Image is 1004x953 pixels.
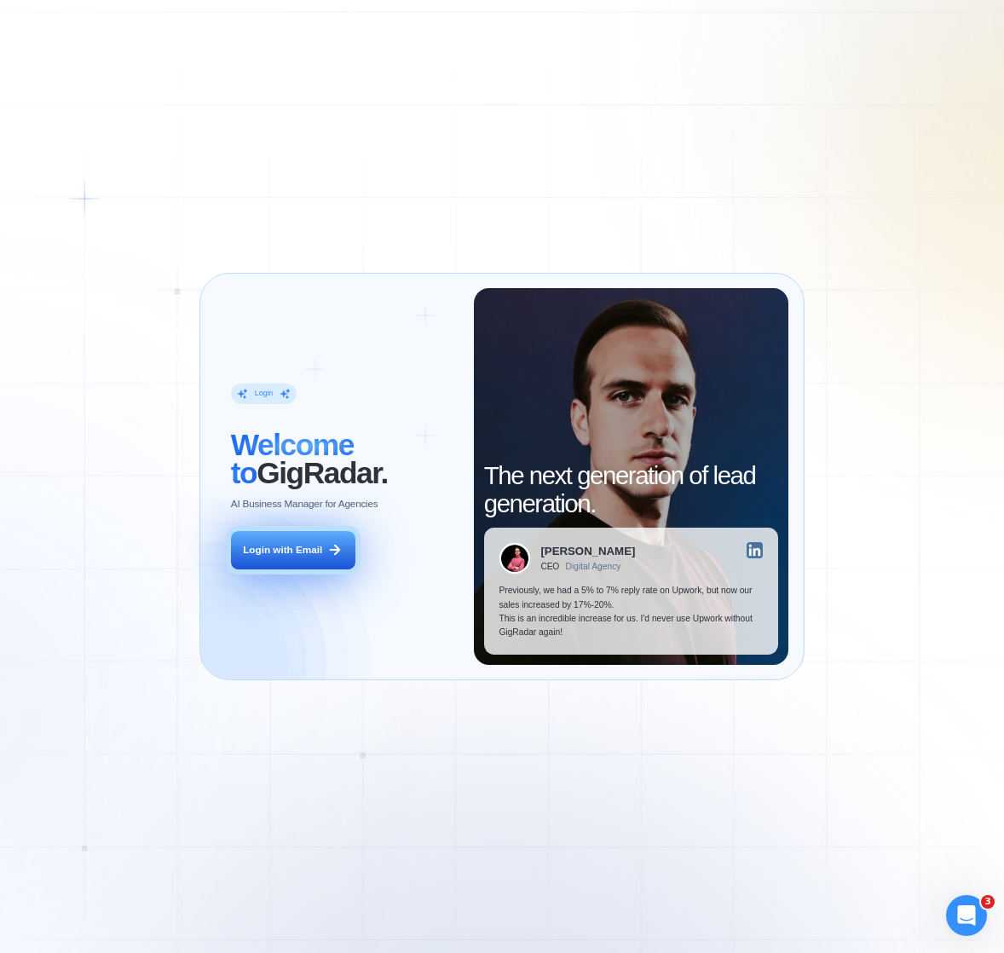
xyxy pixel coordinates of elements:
[231,428,354,488] span: Welcome to
[255,389,273,399] div: Login
[231,531,355,570] button: Login with Email
[231,497,378,511] p: AI Business Manager for Agencies
[243,543,322,557] div: Login with Email
[540,562,559,572] div: CEO
[484,462,778,517] h2: The next generation of lead generation.
[499,584,763,639] p: Previously, we had a 5% to 7% reply rate on Upwork, but now our sales increased by 17%-20%. This ...
[946,895,987,936] iframe: Intercom live chat
[231,431,459,487] h2: ‍ GigRadar.
[566,562,621,572] div: Digital Agency
[981,895,995,909] span: 3
[540,546,635,557] div: [PERSON_NAME]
